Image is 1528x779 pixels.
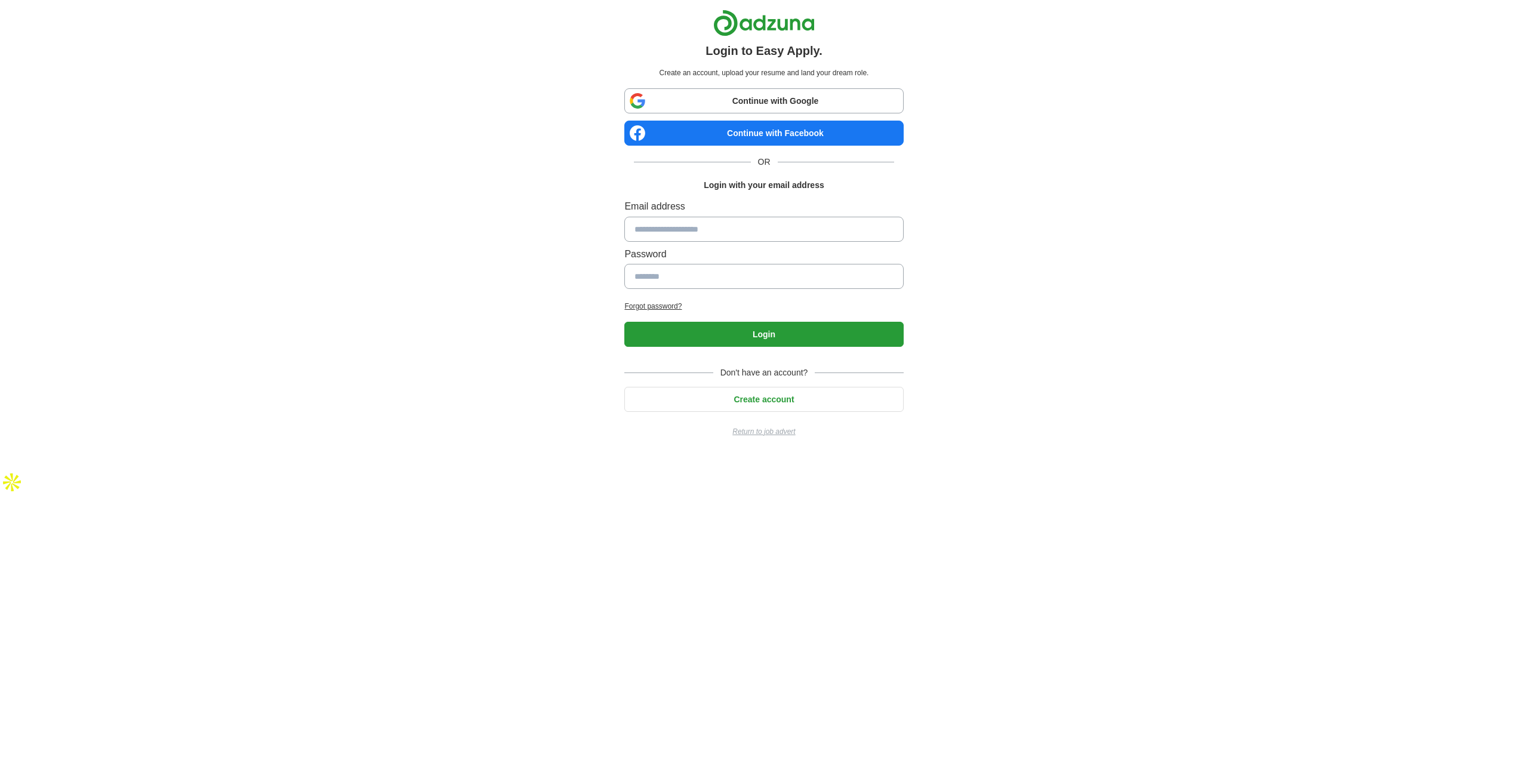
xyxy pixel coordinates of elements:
[624,199,903,214] label: Email address
[751,155,778,168] span: OR
[624,387,903,412] button: Create account
[706,41,822,60] h1: Login to Easy Apply.
[704,178,824,192] h1: Login with your email address
[713,10,815,36] img: Adzuna logo
[624,88,903,113] a: Continue with Google
[624,247,903,262] label: Password
[624,395,903,404] a: Create account
[624,121,903,146] a: Continue with Facebook
[624,301,903,312] a: Forgot password?
[624,426,903,438] a: Return to job advert
[624,322,903,347] button: Login
[627,67,901,79] p: Create an account, upload your resume and land your dream role.
[713,366,815,379] span: Don't have an account?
